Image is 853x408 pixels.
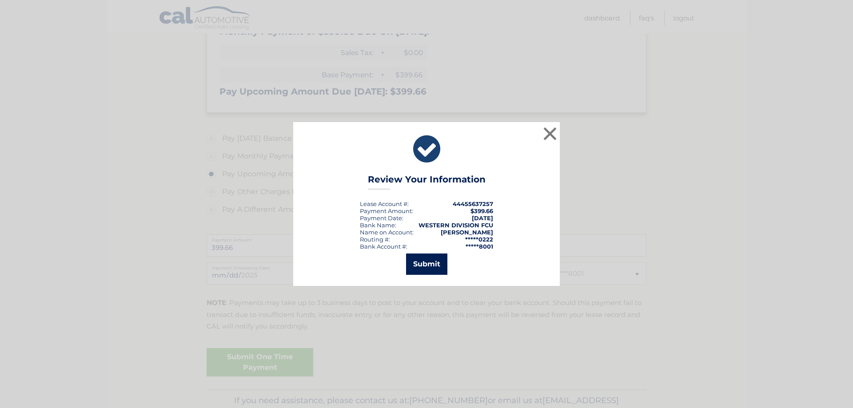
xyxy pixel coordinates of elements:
div: Routing #: [360,236,390,243]
div: : [360,214,403,222]
div: Lease Account #: [360,200,409,207]
span: $399.66 [470,207,493,214]
strong: [PERSON_NAME] [441,229,493,236]
span: Payment Date [360,214,402,222]
div: Name on Account: [360,229,414,236]
button: Submit [406,254,447,275]
strong: 44455637257 [453,200,493,207]
div: Bank Name: [360,222,396,229]
button: × [541,125,559,143]
div: Bank Account #: [360,243,407,250]
span: [DATE] [472,214,493,222]
div: Payment Amount: [360,207,413,214]
strong: WESTERN DIVISION FCU [419,222,493,229]
h3: Review Your Information [368,174,486,190]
